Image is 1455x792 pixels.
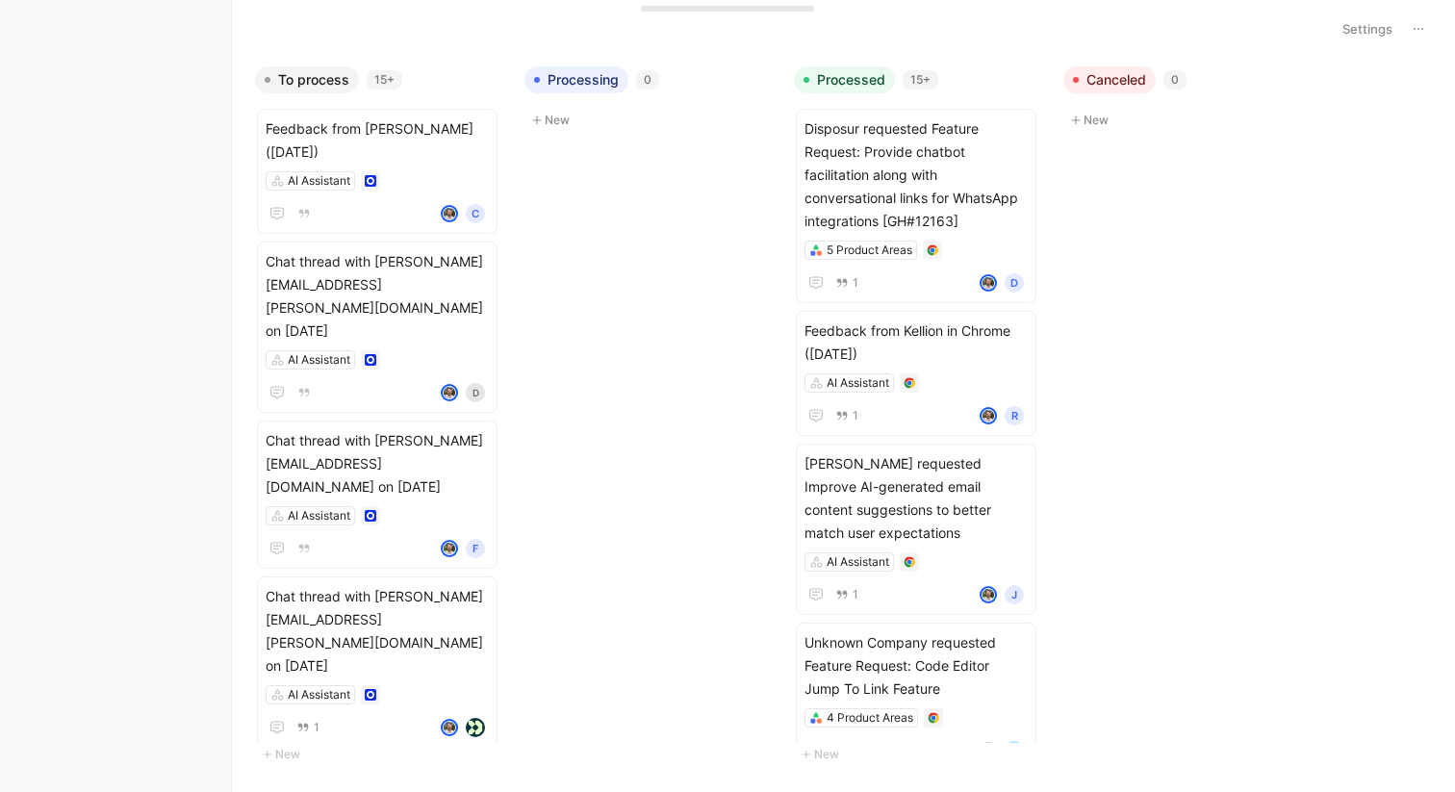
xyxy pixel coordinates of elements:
div: AI Assistant [827,373,889,393]
span: Processing [548,70,619,89]
a: Chat thread with [PERSON_NAME][EMAIL_ADDRESS][DOMAIN_NAME] on [DATE]AI AssistantavatarF [257,421,498,569]
div: AI Assistant [827,552,889,572]
span: 1 [314,722,319,733]
div: 4 Product Areas [827,708,913,728]
button: New [794,743,1048,766]
div: AI Assistant [288,171,350,191]
span: Feedback from [PERSON_NAME] ([DATE]) [266,117,489,164]
img: avatar [443,386,456,399]
a: Feedback from [PERSON_NAME] ([DATE])AI AssistantavatarC [257,109,498,234]
span: 1 [853,410,858,422]
button: Settings [1334,15,1401,42]
div: 15+ [903,70,938,89]
div: D [466,383,485,402]
div: Canceled0New [1056,58,1325,141]
div: F [466,539,485,558]
a: Chat thread with [PERSON_NAME][EMAIL_ADDRESS][PERSON_NAME][DOMAIN_NAME] on [DATE]AI Assistant1ava... [257,576,498,748]
img: logo [466,718,485,737]
button: 1 [831,584,862,605]
span: Feedback from Kellion in Chrome ([DATE]) [804,319,1028,366]
a: Chat thread with [PERSON_NAME][EMAIL_ADDRESS][PERSON_NAME][DOMAIN_NAME] on [DATE]AI AssistantavatarD [257,242,498,413]
div: Processing0New [517,58,786,141]
div: D [1005,273,1024,293]
button: 1 [831,405,862,426]
span: 1 [853,589,858,600]
div: AI Assistant [288,506,350,525]
a: [PERSON_NAME] requested Improve AI-generated email content suggestions to better match user expec... [796,444,1036,615]
button: Canceled [1063,66,1156,93]
span: Processed [817,70,885,89]
span: 1 [853,277,858,289]
span: [PERSON_NAME] requested Improve AI-generated email content suggestions to better match user expec... [804,452,1028,545]
img: avatar [982,588,995,601]
button: Processed [794,66,895,93]
div: 5 Product Areas [827,241,912,260]
span: Unknown Company requested Feature Request: Code Editor Jump To Link Feature [804,631,1028,701]
span: To process [278,70,349,89]
div: AI Assistant [288,685,350,704]
span: Chat thread with [PERSON_NAME][EMAIL_ADDRESS][PERSON_NAME][DOMAIN_NAME] on [DATE] [266,250,489,343]
button: 1 [293,717,323,738]
div: 0 [636,70,659,89]
img: avatar [443,721,456,734]
button: To process [255,66,359,93]
img: avatar [443,207,456,220]
button: New [255,743,509,766]
div: R [1005,406,1024,425]
button: 1 [831,272,862,294]
span: Chat thread with [PERSON_NAME][EMAIL_ADDRESS][DOMAIN_NAME] on [DATE] [266,429,489,498]
img: avatar [982,276,995,290]
button: Processing [524,66,628,93]
img: logo [1005,741,1024,760]
img: avatar [982,409,995,422]
button: 3 [831,740,864,761]
a: Feedback from Kellion in Chrome ([DATE])AI Assistant1avatarR [796,311,1036,436]
div: C [466,204,485,223]
button: New [1063,109,1317,132]
div: Processed15+New [786,58,1056,776]
div: 15+ [367,70,402,89]
span: Canceled [1086,70,1146,89]
span: Disposur requested Feature Request: Provide chatbot facilitation along with conversational links ... [804,117,1028,233]
a: Unknown Company requested Feature Request: Code Editor Jump To Link Feature4 Product Areas3Flogo [796,623,1036,771]
span: Chat thread with [PERSON_NAME][EMAIL_ADDRESS][PERSON_NAME][DOMAIN_NAME] on [DATE] [266,585,489,677]
div: 0 [1163,70,1187,89]
a: Disposur requested Feature Request: Provide chatbot facilitation along with conversational links ... [796,109,1036,303]
img: avatar [443,542,456,555]
button: New [524,109,779,132]
div: AI Assistant [288,350,350,370]
div: To process15+New [247,58,517,776]
div: J [1005,585,1024,604]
